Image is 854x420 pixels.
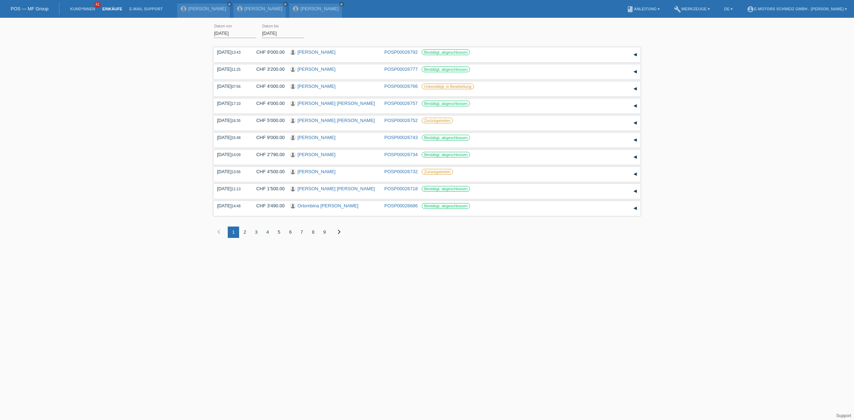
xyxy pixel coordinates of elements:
[227,2,232,7] a: close
[217,169,246,174] div: [DATE]
[384,101,418,106] a: POSP00026757
[251,135,285,140] div: CHF 9'000.00
[630,135,640,145] div: auf-/zuklappen
[217,135,246,140] div: [DATE]
[836,413,851,418] a: Support
[384,118,418,123] a: POSP00026752
[630,84,640,94] div: auf-/zuklappen
[422,67,470,72] label: Bestätigt, abgeschlossen
[422,152,470,158] label: Bestätigt, abgeschlossen
[297,84,336,89] a: [PERSON_NAME]
[251,49,285,55] div: CHF 9'000.00
[251,67,285,72] div: CHF 3'200.00
[340,2,343,6] i: close
[630,49,640,60] div: auf-/zuklappen
[307,227,319,238] div: 8
[422,135,470,140] label: Bestätigt, abgeschlossen
[232,85,241,89] span: 07:56
[630,118,640,128] div: auf-/zuklappen
[297,49,336,55] a: [PERSON_NAME]
[623,7,663,11] a: bookAnleitung ▾
[217,203,246,208] div: [DATE]
[422,118,453,123] label: Zurückgetreten
[384,135,418,140] a: POSP00026743
[384,67,418,72] a: POSP00026777
[251,227,262,238] div: 3
[251,203,285,208] div: CHF 3'490.00
[630,169,640,180] div: auf-/zuklappen
[297,135,336,140] a: [PERSON_NAME]
[217,152,246,157] div: [DATE]
[273,227,285,238] div: 5
[251,101,285,106] div: CHF 4'000.00
[297,152,336,157] a: [PERSON_NAME]
[297,67,336,72] a: [PERSON_NAME]
[283,2,288,7] a: close
[297,203,358,208] a: Ortombina [PERSON_NAME]
[422,169,453,175] label: Zurückgetreten
[244,6,283,11] a: [PERSON_NAME]
[422,186,470,192] label: Bestätigt, abgeschlossen
[232,153,241,157] span: 14:09
[297,101,375,106] a: [PERSON_NAME] [PERSON_NAME]
[721,7,736,11] a: DE ▾
[232,50,241,54] span: 13:43
[319,227,330,238] div: 9
[188,6,226,11] a: [PERSON_NAME]
[674,6,681,13] i: build
[300,6,338,11] a: [PERSON_NAME]
[99,7,126,11] a: Einkäufe
[670,7,713,11] a: buildWerkzeuge ▾
[422,84,474,89] label: Unbestätigt, in Bearbeitung
[297,169,336,174] a: [PERSON_NAME]
[251,169,285,174] div: CHF 4'500.00
[251,152,285,157] div: CHF 2'790.00
[747,6,754,13] i: account_circle
[251,84,285,89] div: CHF 4'000.00
[232,119,241,123] span: 16:35
[67,7,99,11] a: Kund*innen
[384,203,418,208] a: POSP00026686
[217,49,246,55] div: [DATE]
[384,152,418,157] a: POSP00026734
[232,170,241,174] span: 13:56
[384,49,418,55] a: POSP00026792
[251,118,285,123] div: CHF 5'000.00
[627,6,634,13] i: book
[339,2,344,7] a: close
[217,67,246,72] div: [DATE]
[126,7,167,11] a: E-Mail Support
[228,2,231,6] i: close
[296,227,307,238] div: 7
[422,101,470,106] label: Bestätigt, abgeschlossen
[217,84,246,89] div: [DATE]
[232,136,241,140] span: 15:48
[384,169,418,174] a: POSP00026732
[630,186,640,197] div: auf-/zuklappen
[239,227,251,238] div: 2
[11,6,48,11] a: POS — MF Group
[743,7,850,11] a: account_circleE-Motors Schweiz GmbH - [PERSON_NAME] ▾
[384,186,418,191] a: POSP00026718
[335,228,343,236] i: chevron_right
[232,204,241,208] span: 14:48
[297,118,375,123] a: [PERSON_NAME] [PERSON_NAME]
[630,101,640,111] div: auf-/zuklappen
[232,187,241,191] span: 11:13
[262,227,273,238] div: 4
[251,186,285,191] div: CHF 1'500.00
[297,186,375,191] a: [PERSON_NAME] [PERSON_NAME]
[285,227,296,238] div: 6
[232,102,241,106] span: 17:10
[422,203,470,209] label: Bestätigt, abgeschlossen
[232,68,241,71] span: 11:25
[228,227,239,238] div: 1
[94,2,101,8] span: 41
[217,101,246,106] div: [DATE]
[217,186,246,191] div: [DATE]
[422,49,470,55] label: Bestätigt, abgeschlossen
[215,228,223,236] i: chevron_left
[630,203,640,214] div: auf-/zuklappen
[630,152,640,163] div: auf-/zuklappen
[630,67,640,77] div: auf-/zuklappen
